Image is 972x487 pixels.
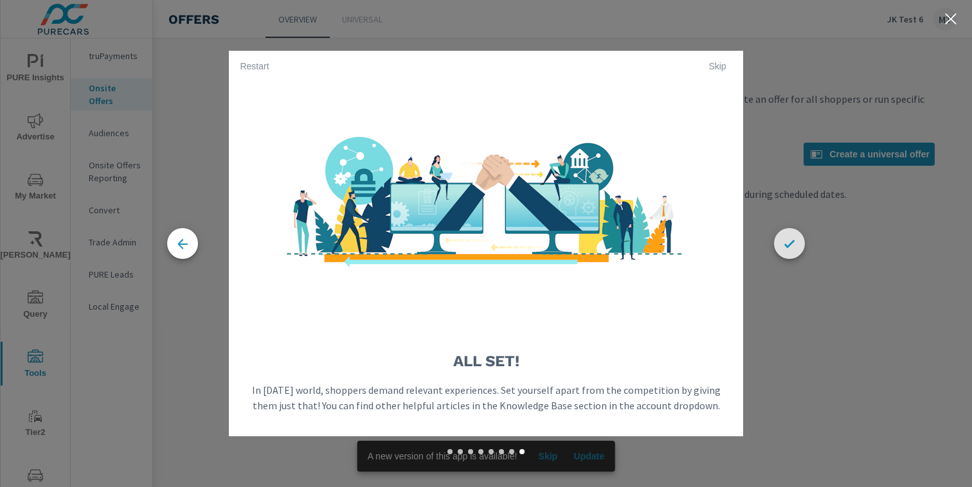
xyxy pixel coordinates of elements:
h3: All Set! [249,350,723,372]
button: Skip [697,56,738,76]
span: Restart [239,60,270,72]
span: Skip [702,60,733,72]
p: In [DATE] world, shoppers demand relevant experiences. Set yourself apart from the competition by... [249,382,723,413]
button: Restart [234,56,275,76]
